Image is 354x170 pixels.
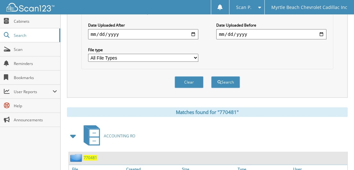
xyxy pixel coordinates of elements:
[80,123,135,149] a: ACCOUNTING RO
[88,22,198,28] label: Date Uploaded After
[14,89,53,94] span: User Reports
[14,47,57,52] span: Scan
[88,47,198,53] label: File type
[104,133,135,139] span: ACCOUNTING RO
[14,61,57,66] span: Reminders
[70,154,84,162] img: folder2.png
[322,139,354,170] iframe: Chat Widget
[84,155,97,160] a: 770481
[14,117,57,123] span: Announcements
[67,107,348,117] div: Matches found for "770481"
[271,5,347,9] span: Myrtle Beach Chevrolet Cadillac Inc
[175,76,203,88] button: Clear
[6,3,54,12] img: scan123-logo-white.svg
[88,29,198,39] input: start
[14,103,57,109] span: Help
[216,29,326,39] input: end
[14,33,56,38] span: Search
[14,19,57,24] span: Cabinets
[211,76,240,88] button: Search
[216,22,326,28] label: Date Uploaded Before
[236,5,251,9] span: Scan P.
[14,75,57,80] span: Bookmarks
